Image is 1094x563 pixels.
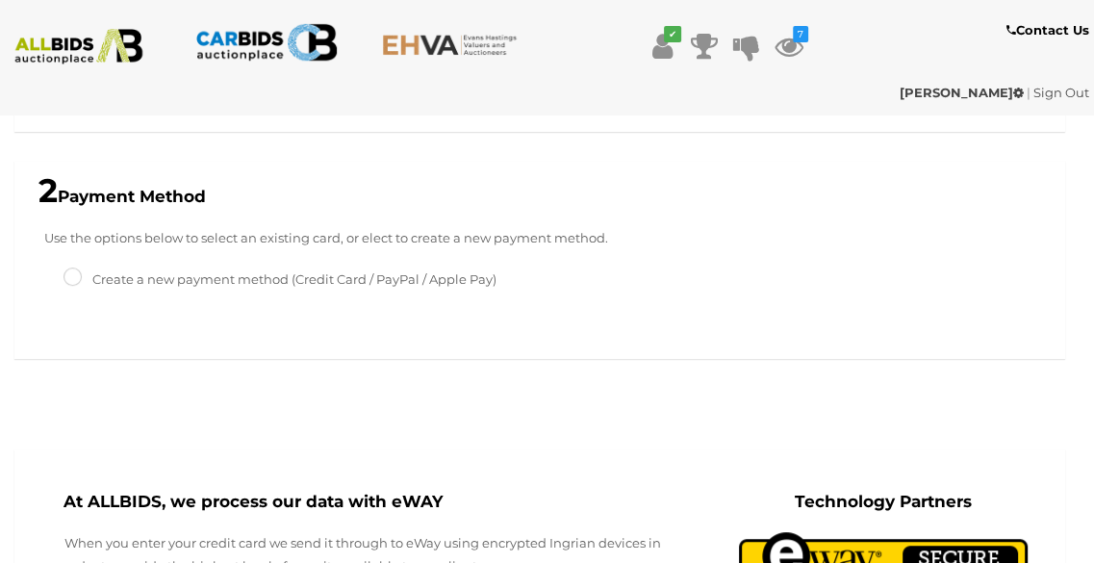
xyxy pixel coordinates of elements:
[195,19,338,65] img: CARBIDS.com.au
[795,492,972,511] b: Technology Partners
[64,269,496,291] label: Create a new payment method (Credit Card / PayPal / Apple Pay)
[775,29,803,64] a: 7
[900,85,1027,100] a: [PERSON_NAME]
[64,492,443,511] b: At ALLBIDS, we process our data with eWAY
[8,29,150,64] img: ALLBIDS.com.au
[664,26,681,42] i: ✔
[1006,19,1094,41] a: Contact Us
[1006,22,1089,38] b: Contact Us
[900,85,1024,100] strong: [PERSON_NAME]
[38,187,206,206] b: Payment Method
[1027,85,1030,100] span: |
[1033,85,1089,100] a: Sign Out
[793,26,808,42] i: 7
[648,29,676,64] a: ✔
[382,34,524,56] img: EHVA.com.au
[25,227,1055,249] p: Use the options below to select an existing card, or elect to create a new payment method.
[38,170,58,211] span: 2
